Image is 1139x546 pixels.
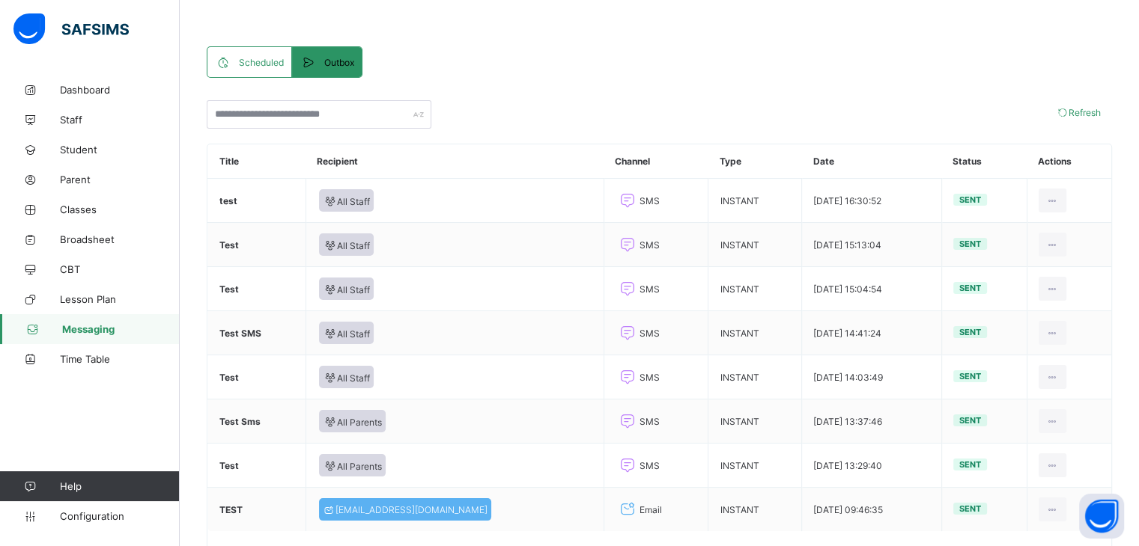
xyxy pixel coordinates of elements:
span: Parent [60,174,180,185]
b: Test [219,283,239,295]
td: INSTANT [708,179,802,223]
span: SMS [640,372,660,383]
span: SMS [640,283,660,295]
span: SMS [640,460,660,471]
td: INSTANT [708,355,802,399]
span: Help [60,480,179,492]
span: SMS [640,416,660,427]
span: SMS [640,195,660,206]
span: SMS [640,239,660,251]
button: Open asap [1079,494,1124,539]
span: Sent [959,239,981,249]
td: INSTANT [708,399,802,444]
td: [DATE] 14:41:24 [802,311,941,355]
i: SMS Channel [617,236,638,254]
img: safsims [13,13,129,45]
span: Lesson Plan [60,293,180,305]
td: [DATE] 09:46:35 [802,488,941,532]
th: Date [802,144,941,179]
th: Type [708,144,802,179]
b: Test [219,372,239,383]
span: Sent [959,194,981,205]
span: Classes [60,203,180,215]
th: Title [208,144,306,179]
div: reFreseh [1045,100,1112,124]
th: Actions [1027,144,1111,179]
td: [DATE] 15:04:54 [802,267,941,311]
td: INSTANT [708,267,802,311]
td: [DATE] 15:13:04 [802,223,941,267]
b: Test [219,460,239,471]
span: All Parents [323,459,383,472]
span: Scheduled [239,57,284,68]
i: SMS Channel [617,456,638,474]
i: Email Channel [617,500,638,518]
td: [DATE] 13:37:46 [802,399,941,444]
th: Channel [604,144,708,179]
td: INSTANT [708,488,802,532]
i: SMS Channel [617,324,638,342]
td: INSTANT [708,223,802,267]
span: Messaging [62,323,180,335]
span: Refresh [1069,107,1101,118]
span: Email [640,504,662,515]
th: Status [941,144,1027,179]
span: SMS [640,328,660,339]
span: All Staff [323,371,371,384]
span: Sent [959,415,981,426]
b: Test [219,239,239,251]
td: INSTANT [708,444,802,488]
b: Test SMS [219,328,261,339]
span: Broadsheet [60,233,180,245]
span: CBT [60,263,180,275]
span: Student [60,144,180,156]
span: Sent [959,283,981,293]
td: [DATE] 14:03:49 [802,355,941,399]
span: Sent [959,327,981,337]
span: Sent [959,371,981,381]
span: All Parents [323,415,383,428]
b: Test Sms [219,416,261,427]
span: Configuration [60,510,179,522]
span: Dashboard [60,84,180,96]
i: SMS Channel [617,191,638,209]
span: All Staff [323,283,371,295]
span: Outbox [324,57,354,68]
i: SMS Channel [617,412,638,430]
td: INSTANT [708,311,802,355]
span: Staff [60,114,180,126]
th: Recipient [306,144,604,179]
td: [DATE] 16:30:52 [802,179,941,223]
span: [EMAIL_ADDRESS][DOMAIN_NAME] [323,504,488,515]
span: All Staff [323,239,371,251]
td: [DATE] 13:29:40 [802,444,941,488]
span: Sent [959,459,981,470]
i: SMS Channel [617,368,638,386]
span: Time Table [60,353,180,365]
i: SMS Channel [617,280,638,298]
span: All Staff [323,327,371,340]
b: TEST [219,504,243,515]
span: Sent [959,503,981,514]
b: test [219,195,237,206]
span: All Staff [323,194,371,207]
